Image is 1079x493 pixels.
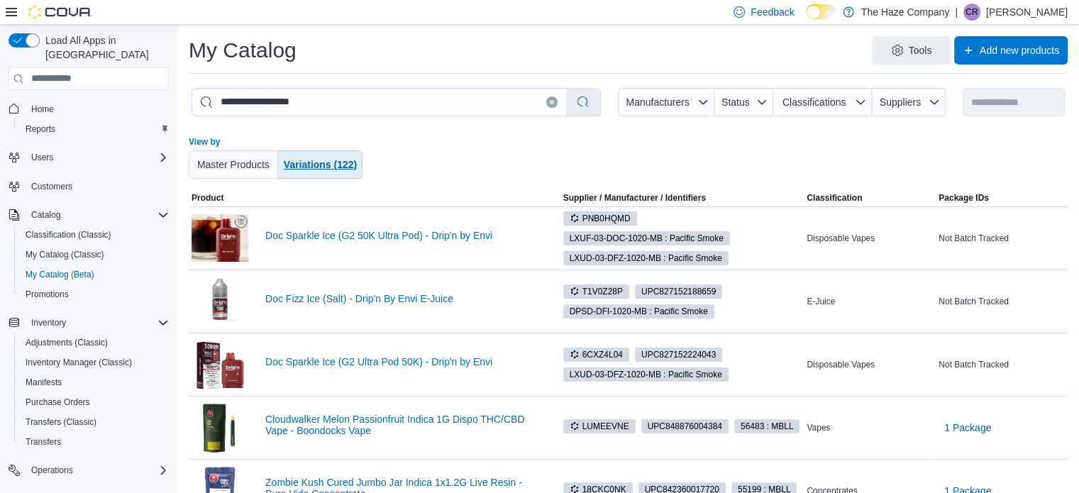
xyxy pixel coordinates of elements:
span: Classifications [782,96,846,108]
span: 1 Package [944,421,991,435]
span: Reports [20,121,169,138]
span: Manufacturers [626,96,689,108]
p: | [955,4,958,21]
button: My Catalog (Beta) [14,265,175,284]
a: Transfers (Classic) [20,414,102,431]
span: Operations [26,462,169,479]
h1: My Catalog [189,36,297,65]
button: Inventory Manager (Classic) [14,353,175,372]
span: Transfers (Classic) [26,416,96,428]
span: Classification (Classic) [26,229,111,240]
span: LUMEEVNE [570,420,629,433]
span: LXUD-03-DFZ-1020-MB : Pacific Smoke [563,251,729,265]
a: Classification (Classic) [20,226,117,243]
div: Not Batch Tracked [936,356,1068,373]
span: LXUD-03-DFZ-1020-MB : Pacific Smoke [570,252,722,265]
span: UPC848876004384 [641,419,729,433]
img: Doc Fizz Ice (Salt) - Drip'n By Envi E-Juice [192,273,248,330]
button: Manifests [14,372,175,392]
a: Cloudwalker Melon Passionfruit Indica 1G Dispo THC/CBD Vape - Boondocks Vape [265,414,538,436]
span: Supplier / Manufacturer / Identifiers [543,192,706,204]
span: Promotions [20,286,169,303]
span: Catalog [31,209,60,221]
button: Master Products [189,150,278,179]
span: LXUD-03-DFZ-1020-MB : Pacific Smoke [563,367,729,382]
span: Purchase Orders [26,397,90,408]
button: Transfers [14,432,175,452]
span: PNB0HQMD [570,212,631,225]
p: The Haze Company [861,4,950,21]
span: Transfers [20,433,169,450]
span: Transfers [26,436,61,448]
span: UPC 827152188659 [641,285,716,298]
button: Classifications [773,88,872,116]
button: 1 Package [939,414,997,442]
button: Transfers (Classic) [14,412,175,432]
button: Inventory [3,313,175,333]
span: Load All Apps in [GEOGRAPHIC_DATA] [40,33,169,62]
img: Doc Sparkle Ice (G2 50K Ultra Pod) - Drip'n by Envi [192,214,248,262]
span: Promotions [26,289,69,300]
span: Customers [31,181,72,192]
span: Adjustments (Classic) [20,334,169,351]
div: Not Batch Tracked [936,230,1068,247]
button: My Catalog (Classic) [14,245,175,265]
span: Inventory Manager (Classic) [26,357,132,368]
span: T1V0Z28P [570,285,623,298]
button: Home [3,99,175,119]
span: Product [192,192,223,204]
div: Cindy Russell [963,4,980,21]
div: Disposable Vapes [804,230,936,247]
span: LXUF-03-DOC-1020-MB : Pacific Smoke [570,232,724,245]
a: Transfers [20,433,67,450]
span: UPC827152188659 [635,284,722,299]
span: T1V0Z28P [563,284,629,299]
span: DPSD-DFI-1020-MB : Pacific Smoke [563,304,714,318]
span: Adjustments (Classic) [26,337,108,348]
div: Disposable Vapes [804,356,936,373]
span: UPC827152224043 [635,348,722,362]
a: Purchase Orders [20,394,96,411]
a: Manifests [20,374,67,391]
span: Purchase Orders [20,394,169,411]
span: Inventory Manager (Classic) [20,354,169,371]
span: DPSD-DFI-1020-MB : Pacific Smoke [570,305,708,318]
a: Reports [20,121,61,138]
span: Catalog [26,206,169,223]
button: Tools [872,36,951,65]
span: My Catalog (Classic) [20,246,169,263]
span: LXUF-03-DOC-1020-MB : Pacific Smoke [563,231,730,245]
span: Feedback [751,5,794,19]
div: E-Juice [804,293,936,310]
button: Catalog [3,205,175,225]
span: Master Products [197,159,270,170]
span: Customers [26,177,169,195]
span: Classification [807,192,862,204]
button: Operations [26,462,79,479]
p: [PERSON_NAME] [986,4,1068,21]
span: Home [31,104,54,115]
span: Tools [909,43,932,57]
button: Variations (122) [278,150,363,179]
span: CR [965,4,978,21]
a: Adjustments (Classic) [20,334,114,351]
label: View by [189,136,220,148]
div: Supplier / Manufacturer / Identifiers [563,192,706,204]
input: Dark Mode [806,4,836,19]
span: Variations (122) [284,159,358,170]
span: Users [31,152,53,163]
span: Manifests [20,374,169,391]
button: Manufacturers [618,88,714,116]
a: My Catalog (Classic) [20,246,110,263]
span: LUMEEVNE [563,419,636,433]
img: Cova [28,5,92,19]
span: UPC 827152224043 [641,348,716,361]
span: LXUD-03-DFZ-1020-MB : Pacific Smoke [570,368,722,381]
a: Doc Sparkle Ice (G2 Ultra Pod 50K) - Drip'n by Envi [265,356,538,367]
button: Customers [3,176,175,196]
div: Not Batch Tracked [936,293,1068,310]
button: Users [3,148,175,167]
span: Transfers (Classic) [20,414,169,431]
span: Home [26,100,169,118]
